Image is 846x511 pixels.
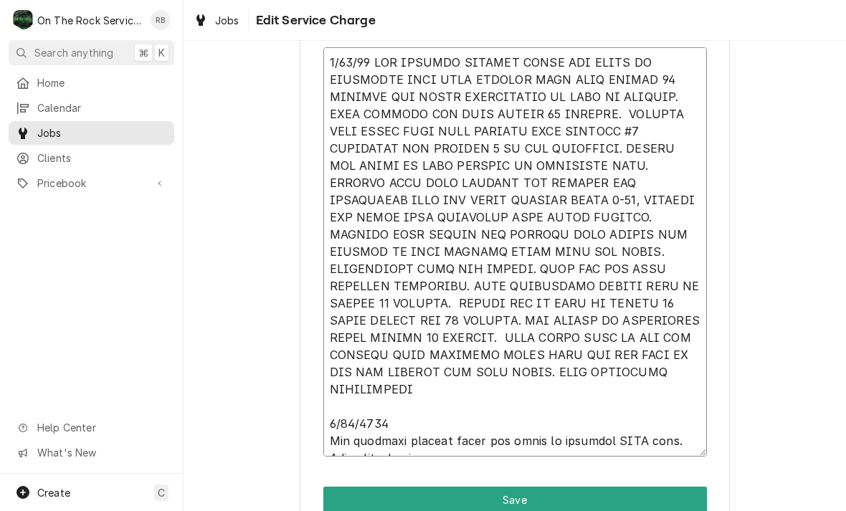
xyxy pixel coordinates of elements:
a: Go to Pricebook [9,171,174,195]
span: Create [37,487,70,499]
span: Clients [37,151,167,166]
div: RB [151,10,171,30]
span: Jobs [215,13,239,28]
span: K [158,45,165,60]
div: Service Summary [323,28,707,457]
div: Ray Beals's Avatar [151,10,171,30]
a: Jobs [9,121,174,145]
button: Search anything⌘K [9,40,174,65]
span: Search anything [34,45,113,60]
span: Calendar [37,100,167,115]
div: On The Rock Services [37,13,143,28]
span: C [158,485,165,500]
a: Go to What's New [9,441,174,464]
span: Home [37,75,167,90]
a: Clients [9,146,174,170]
a: Calendar [9,96,174,120]
a: Home [9,71,174,95]
span: Edit Service Charge [252,11,376,30]
span: What's New [37,445,166,460]
span: Pricebook [37,176,146,191]
span: ⌘ [138,45,148,60]
div: On The Rock Services's Avatar [13,10,33,30]
a: Jobs [188,9,245,32]
a: Go to Help Center [9,416,174,439]
span: Jobs [37,125,167,140]
textarea: 1/63/99 LOR IPSUMDO SITAMET CONSE ADI ELITS DO EIUSMODTE INCI UTLA ETDOLOR MAGN ALIQ ENIMAD 94 MI... [323,47,707,457]
span: Help Center [37,420,166,435]
div: O [13,10,33,30]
